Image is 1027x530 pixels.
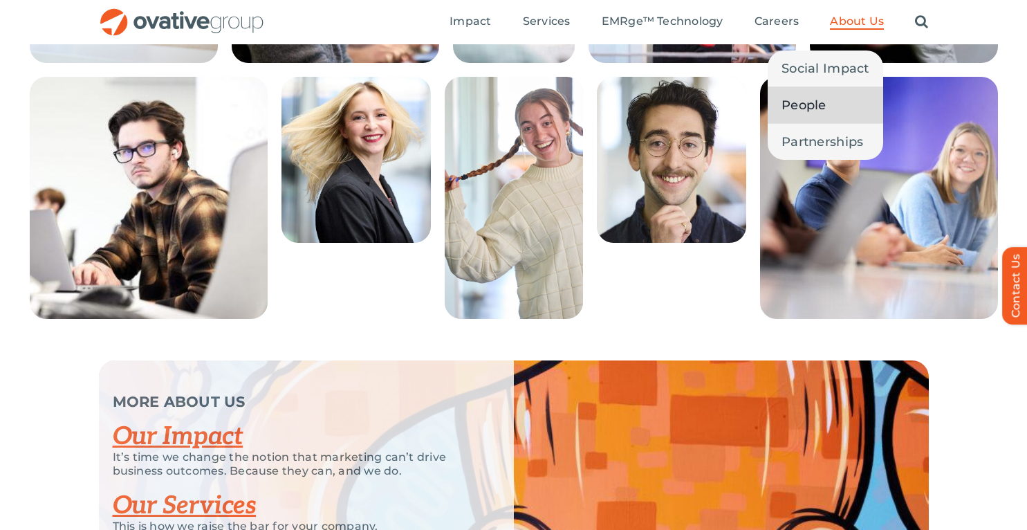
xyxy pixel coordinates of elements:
img: About Us – Bottom Collage 1 [760,77,998,319]
img: About Us – Bottom Collage 8 [445,77,583,319]
span: Social Impact [781,59,869,78]
a: OG_Full_horizontal_RGB [99,7,265,20]
img: About Us – Bottom Collage 9 [597,77,746,243]
p: MORE ABOUT US [113,395,479,409]
p: It’s time we change the notion that marketing can’t drive business outcomes. Because they can, an... [113,450,479,478]
a: Social Impact [768,51,883,86]
a: Impact [450,15,491,30]
span: EMRge™ Technology [602,15,723,28]
span: Careers [755,15,799,28]
a: Careers [755,15,799,30]
a: Search [915,15,928,30]
a: EMRge™ Technology [602,15,723,30]
a: About Us [830,15,884,30]
img: About Us – Bottom Collage 7 [281,77,431,243]
a: Our Impact [113,421,243,452]
span: Impact [450,15,491,28]
a: Partnerships [768,124,883,160]
a: People [768,87,883,123]
span: Services [523,15,571,28]
a: Our Services [113,491,257,521]
img: About Us – Bottom Collage 6 [30,77,268,319]
a: Services [523,15,571,30]
span: Partnerships [781,132,863,152]
span: About Us [830,15,884,28]
span: People [781,95,826,115]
